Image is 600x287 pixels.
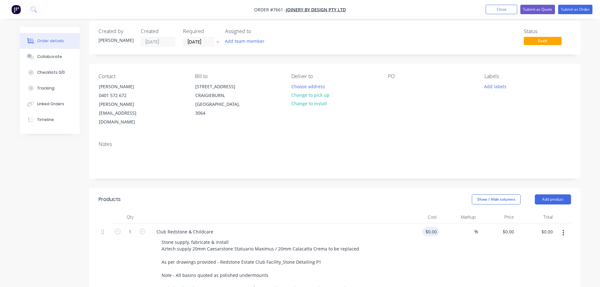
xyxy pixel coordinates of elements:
div: Created [141,28,175,34]
div: [PERSON_NAME] [99,82,151,91]
div: Contact [99,73,185,79]
div: Linked Orders [37,101,64,107]
div: Assigned to [225,28,288,34]
div: Labels [484,73,571,79]
div: Total [517,211,555,223]
span: Draft [524,37,562,45]
img: Factory [11,5,21,14]
button: Submit as Order [558,5,592,14]
span: % [474,228,478,235]
button: Show / Hide columns [472,194,521,204]
button: Linked Orders [20,96,80,112]
a: Joinery By Design Pty Ltd [286,7,346,13]
div: Created by [99,28,133,34]
button: Add labels [481,82,510,90]
div: Qty [111,211,149,223]
button: Tracking [20,80,80,96]
div: Required [183,28,218,34]
div: Markup [439,211,478,223]
button: Order details [20,33,80,49]
button: Close [486,5,517,14]
div: Deliver to [291,73,378,79]
button: Add product [535,194,571,204]
button: Add team member [225,37,268,45]
span: Order #7661 - [254,7,286,13]
button: Add team member [221,37,268,45]
button: Submit as Quote [520,5,555,14]
div: Club Redstone & Childcare [151,227,218,236]
div: [PERSON_NAME] [99,37,133,43]
div: Notes [99,141,571,147]
div: Price [478,211,517,223]
div: [STREET_ADDRESS]CRAIGIEBURN, [GEOGRAPHIC_DATA], 3064 [190,82,253,118]
div: 0401 572 672 [99,91,151,100]
div: [PERSON_NAME]0401 572 672[PERSON_NAME][EMAIL_ADDRESS][DOMAIN_NAME] [94,82,157,127]
button: Checklists 0/0 [20,65,80,80]
div: Collaborate [37,54,62,60]
button: Change to install [288,99,330,108]
div: Cost [401,211,440,223]
div: CRAIGIEBURN, [GEOGRAPHIC_DATA], 3064 [195,91,248,118]
div: Status [524,28,571,34]
div: Products [99,196,121,203]
button: Collaborate [20,49,80,65]
button: Change to pick up [288,91,333,99]
div: Bill to [195,73,281,79]
button: Timeline [20,112,80,128]
div: [PERSON_NAME][EMAIL_ADDRESS][DOMAIN_NAME] [99,100,151,126]
div: Timeline [37,117,54,123]
button: Choose address [288,82,328,90]
div: Tracking [37,85,54,91]
div: PO [388,73,474,79]
div: [STREET_ADDRESS] [195,82,248,91]
div: Checklists 0/0 [37,70,65,75]
div: Order details [37,38,64,44]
